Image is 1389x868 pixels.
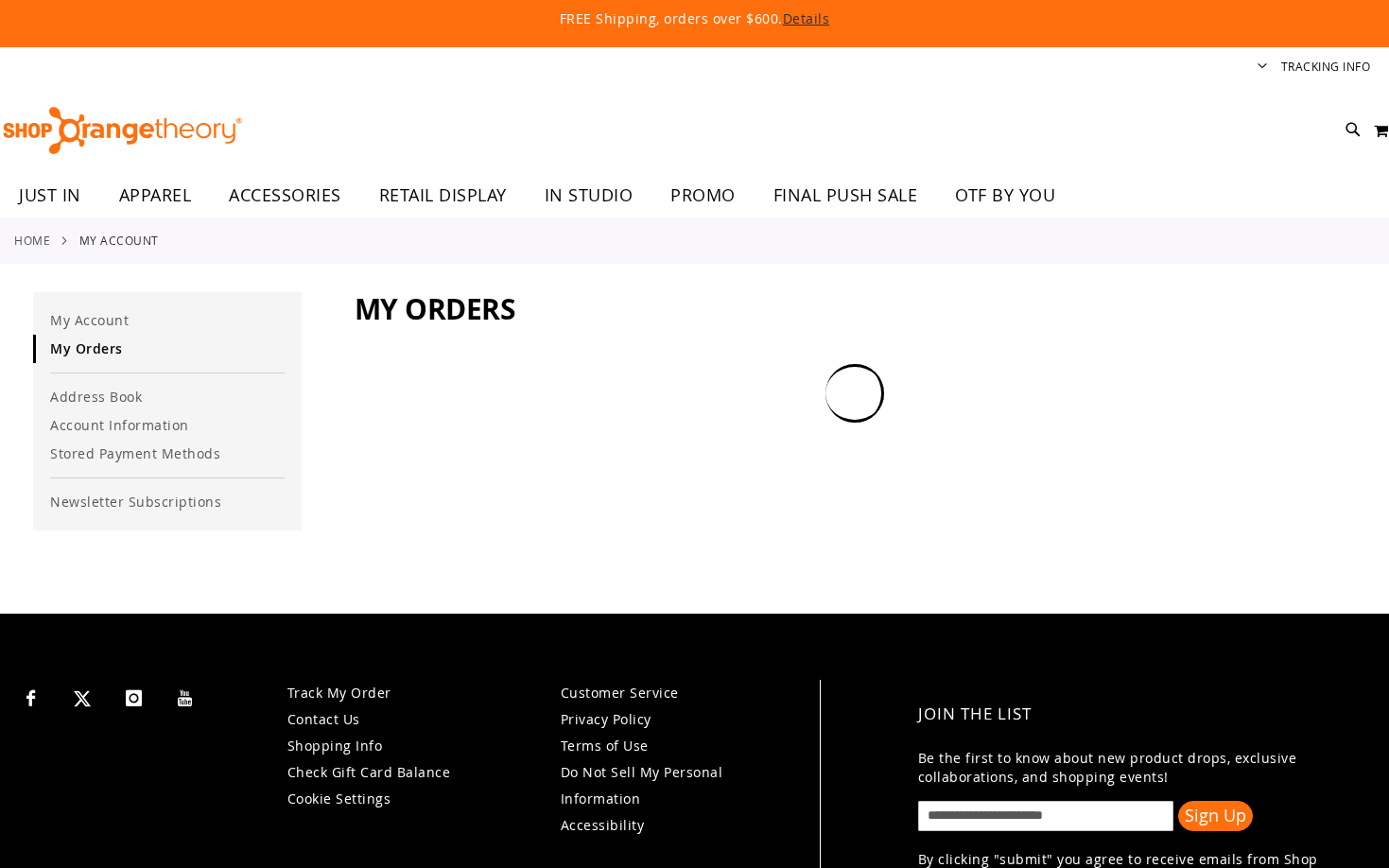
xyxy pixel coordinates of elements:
p: Be the first to know about new product drops, exclusive collaborations, and shopping events! [918,749,1353,787]
a: Visit our X page [66,680,99,713]
input: enter email [918,801,1173,831]
a: Details [783,9,830,27]
a: Contact Us [287,710,360,728]
span: Sign Up [1185,804,1246,826]
a: RETAIL DISPLAY [360,174,526,217]
a: Stored Payment Methods [33,440,302,468]
a: Account Information [33,411,302,440]
a: APPAREL [100,174,211,217]
strong: My Account [79,232,159,249]
a: Visit our Youtube page [169,680,202,713]
span: FINAL PUSH SALE [773,174,918,217]
a: Address Book [33,383,302,411]
p: FREE Shipping, orders over $600. [128,9,1262,28]
a: My Orders [33,335,302,363]
a: Tracking Info [1281,59,1371,75]
a: OTF BY YOU [936,174,1074,217]
a: FINAL PUSH SALE [755,174,937,217]
a: Shopping Info [287,737,383,755]
a: Track My Order [287,684,391,702]
button: Sign Up [1178,801,1253,831]
a: Newsletter Subscriptions [33,488,302,516]
a: Home [14,232,50,249]
a: Terms of Use [561,737,649,755]
span: ACCESSORIES [229,174,341,217]
a: Accessibility [561,816,645,834]
a: Customer Service [561,684,679,702]
span: IN STUDIO [545,174,634,217]
span: JUST IN [19,174,81,217]
a: My Account [33,306,302,335]
a: Privacy Policy [561,710,651,728]
a: Cookie Settings [287,790,391,807]
a: Check Gift Card Balance [287,763,451,781]
a: Visit our Facebook page [14,680,47,713]
a: PROMO [651,174,755,217]
span: My Orders [355,289,516,328]
a: IN STUDIO [526,174,652,217]
h4: Join the List [918,689,1353,739]
span: APPAREL [119,174,192,217]
a: ACCESSORIES [210,174,360,217]
button: Account menu [1258,59,1267,77]
span: RETAIL DISPLAY [379,174,507,217]
a: Do Not Sell My Personal Information [561,763,723,807]
img: Twitter [74,690,91,707]
span: OTF BY YOU [955,174,1055,217]
a: Visit our Instagram page [117,680,150,713]
span: PROMO [670,174,736,217]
